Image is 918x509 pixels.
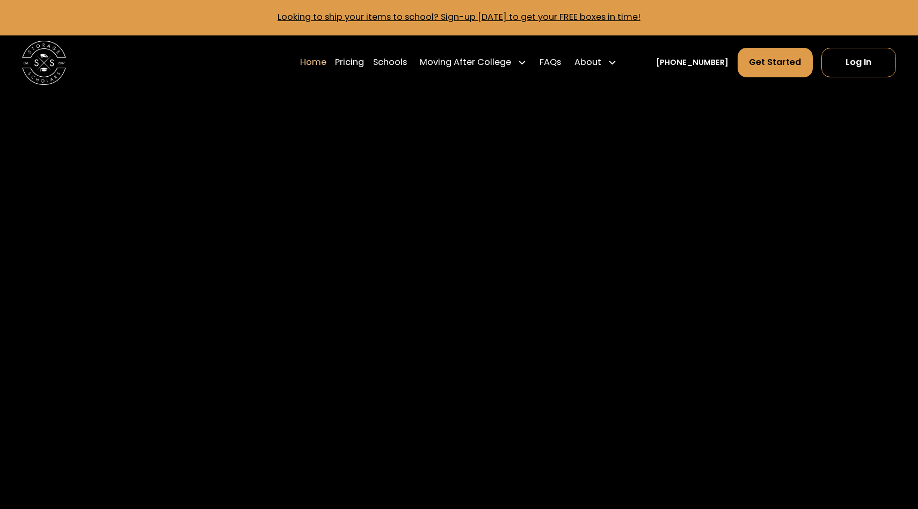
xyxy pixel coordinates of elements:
a: Log In [821,48,896,77]
a: Get Started [738,48,813,77]
a: Looking to ship your items to school? Sign-up [DATE] to get your FREE boxes in time! [278,11,640,23]
img: Storage Scholars main logo [22,41,66,85]
a: [PHONE_NUMBER] [656,57,728,68]
a: Schools [373,47,407,78]
a: Home [300,47,326,78]
div: Moving After College [420,56,511,69]
a: FAQs [540,47,561,78]
a: Pricing [335,47,364,78]
div: About [574,56,601,69]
